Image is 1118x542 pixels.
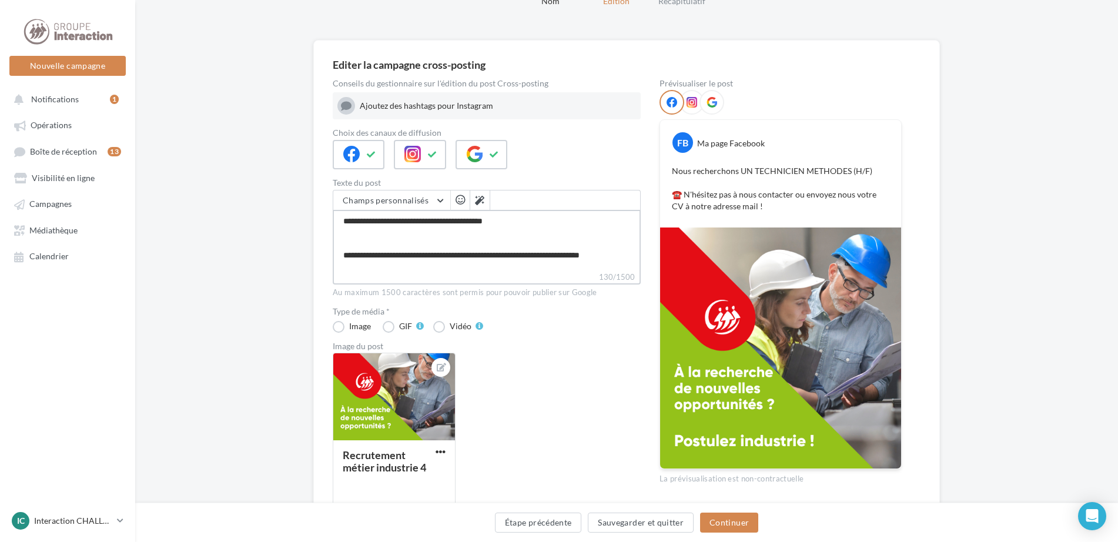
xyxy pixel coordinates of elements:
span: Boîte de réception [30,146,97,156]
p: Nous recherchons UN TECHNICIEN METHODES (H/F) ☎️ N'hésitez pas à nous contacter ou envoyez nous v... [672,165,889,212]
label: Choix des canaux de diffusion [333,129,641,137]
div: Recrutement métier industrie 4 [343,449,426,474]
a: Calendrier [7,245,128,266]
span: Notifications [31,94,79,104]
div: Editer la campagne cross-posting [333,59,486,70]
a: Médiathèque [7,219,128,240]
div: Open Intercom Messenger [1078,502,1106,530]
span: Champs personnalisés [343,195,429,205]
label: 130/1500 [333,271,641,285]
div: Image [349,322,371,330]
p: Interaction CHALLANS [34,515,112,527]
div: Conseils du gestionnaire sur l'édition du post Cross-posting [333,79,641,88]
a: Boîte de réception13 [7,140,128,162]
button: Notifications 1 [7,88,123,109]
button: Continuer [700,513,758,533]
span: Campagnes [29,199,72,209]
button: Étape précédente [495,513,582,533]
div: GIF [399,322,412,330]
a: Campagnes [7,193,128,214]
div: FB [672,132,693,153]
a: Visibilité en ligne [7,167,128,188]
div: Au maximum 1500 caractères sont permis pour pouvoir publier sur Google [333,287,641,298]
div: Ajoutez des hashtags pour Instagram [360,100,636,112]
div: La prévisualisation est non-contractuelle [660,469,902,484]
div: Prévisualiser le post [660,79,902,88]
span: Opérations [31,121,72,131]
span: IC [17,515,25,527]
a: IC Interaction CHALLANS [9,510,126,532]
button: Champs personnalisés [333,190,450,210]
div: 13 [108,147,121,156]
div: Ma page Facebook [697,138,765,149]
label: Texte du post [333,179,641,187]
div: 1 [110,95,119,104]
span: Médiathèque [29,225,78,235]
span: Visibilité en ligne [32,173,95,183]
div: Vidéo [450,322,471,330]
button: Nouvelle campagne [9,56,126,76]
button: Sauvegarder et quitter [588,513,694,533]
span: Calendrier [29,252,69,262]
a: Opérations [7,114,128,135]
label: Type de média * [333,307,641,316]
div: Image du post [333,342,641,350]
